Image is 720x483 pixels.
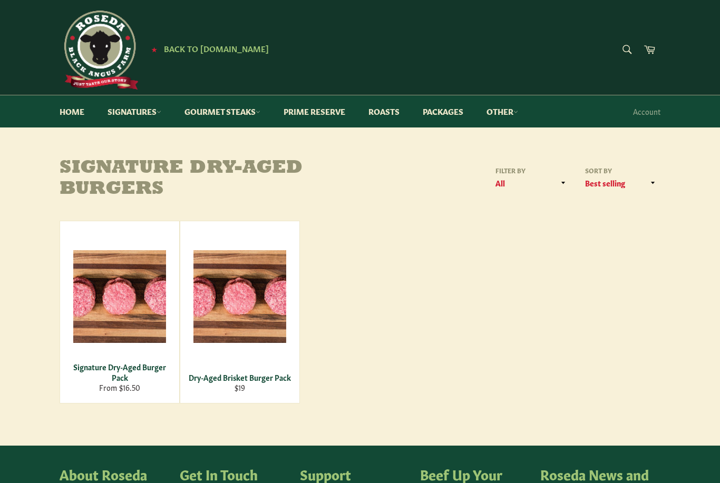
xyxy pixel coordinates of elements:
[97,95,172,127] a: Signatures
[73,250,166,343] img: Signature Dry-Aged Burger Pack
[164,43,269,54] span: Back to [DOMAIN_NAME]
[187,382,293,392] div: $19
[476,95,529,127] a: Other
[358,95,410,127] a: Roasts
[412,95,474,127] a: Packages
[628,96,666,127] a: Account
[49,95,95,127] a: Home
[146,45,269,53] a: ★ Back to [DOMAIN_NAME]
[273,95,356,127] a: Prime Reserve
[187,372,293,382] div: Dry-Aged Brisket Burger Pack
[180,221,300,403] a: Dry-Aged Brisket Burger Pack Dry-Aged Brisket Burger Pack $19
[67,362,173,382] div: Signature Dry-Aged Burger Pack
[60,221,180,403] a: Signature Dry-Aged Burger Pack Signature Dry-Aged Burger Pack From $16.50
[193,250,286,343] img: Dry-Aged Brisket Burger Pack
[60,11,139,90] img: Roseda Beef
[300,467,410,481] h4: Support
[60,158,360,200] h1: Signature Dry-Aged Burgers
[174,95,271,127] a: Gourmet Steaks
[180,467,289,481] h4: Get In Touch
[492,166,571,175] label: Filter by
[151,45,157,53] span: ★
[67,382,173,392] div: From $16.50
[60,467,169,481] h4: About Roseda
[581,166,660,175] label: Sort by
